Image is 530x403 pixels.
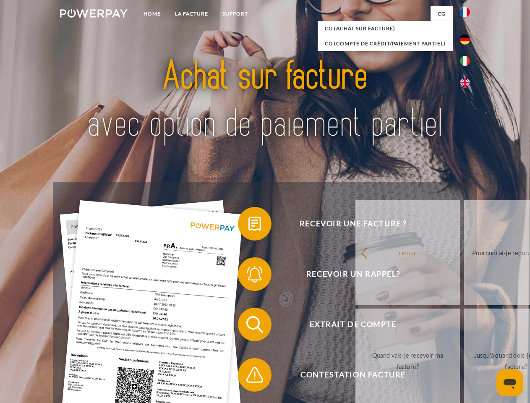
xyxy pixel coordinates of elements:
[460,78,470,88] img: en
[360,247,455,258] div: retour
[238,308,456,341] button: Extrait de compte
[496,369,523,396] iframe: Bouton de lancement de la fenêtre de messagerie
[244,264,265,285] img: qb_bell.svg
[215,6,255,21] a: Support
[460,7,470,17] img: fr
[136,6,168,21] a: Home
[431,6,453,21] a: CG
[80,40,450,161] img: title-powerpay_fr.svg
[244,364,265,385] img: qb_warning.svg
[318,36,453,51] a: CG (Compte de crédit/paiement partiel)
[244,213,265,234] img: qb_bill.svg
[238,207,456,241] button: Recevoir une facture ?
[168,6,215,21] a: LA FACTURE
[238,257,456,291] button: Recevoir un rappel?
[460,34,470,44] img: de
[360,350,455,372] div: Quand vais-je recevoir ma facture?
[60,9,128,18] img: logo-powerpay-white.svg
[318,21,453,36] a: CG (achat sur facture)
[460,56,470,66] img: it
[238,358,456,392] button: Contestation Facture
[244,314,265,335] img: qb_search.svg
